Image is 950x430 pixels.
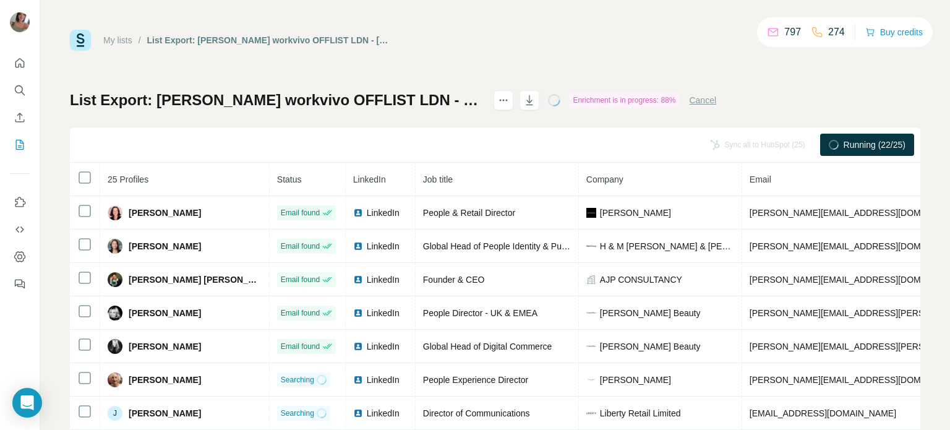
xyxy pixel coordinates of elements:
[281,307,320,319] span: Email found
[600,307,701,319] span: [PERSON_NAME] Beauty
[129,407,201,419] span: [PERSON_NAME]
[139,34,141,46] li: /
[10,273,30,295] button: Feedback
[353,308,363,318] img: LinkedIn logo
[70,30,91,51] img: Surfe Logo
[367,374,400,386] span: LinkedIn
[586,174,623,184] span: Company
[423,241,583,251] span: Global Head of People Identity & Purpose
[10,191,30,213] button: Use Surfe on LinkedIn
[367,407,400,419] span: LinkedIn
[281,341,320,352] span: Email found
[10,218,30,241] button: Use Surfe API
[600,240,734,252] span: H & M [PERSON_NAME] & [PERSON_NAME]
[367,273,400,286] span: LinkedIn
[353,342,363,351] img: LinkedIn logo
[108,339,122,354] img: Avatar
[108,372,122,387] img: Avatar
[129,374,201,386] span: [PERSON_NAME]
[108,406,122,421] div: J
[108,239,122,254] img: Avatar
[586,308,596,318] img: company-logo
[367,340,400,353] span: LinkedIn
[353,174,386,184] span: LinkedIn
[281,408,314,419] span: Searching
[281,207,320,218] span: Email found
[129,340,201,353] span: [PERSON_NAME]
[129,307,201,319] span: [PERSON_NAME]
[353,208,363,218] img: LinkedIn logo
[423,275,485,285] span: Founder & CEO
[423,408,530,418] span: Director of Communications
[129,207,201,219] span: [PERSON_NAME]
[70,90,482,110] h1: List Export: [PERSON_NAME] workvivo OFFLIST LDN - [DATE] 11:06
[600,374,671,386] span: [PERSON_NAME]
[784,25,801,40] p: 797
[353,241,363,251] img: LinkedIn logo
[367,240,400,252] span: LinkedIn
[277,174,302,184] span: Status
[750,174,771,184] span: Email
[586,342,596,351] img: company-logo
[586,375,596,385] img: company-logo
[569,93,679,108] div: Enrichment is in progress: 88%
[108,272,122,287] img: Avatar
[12,388,42,418] div: Open Intercom Messenger
[865,24,923,41] button: Buy credits
[423,174,453,184] span: Job title
[586,241,596,251] img: company-logo
[367,207,400,219] span: LinkedIn
[586,408,596,418] img: company-logo
[353,275,363,285] img: LinkedIn logo
[423,208,515,218] span: People & Retail Director
[281,274,320,285] span: Email found
[10,52,30,74] button: Quick start
[108,306,122,320] img: Avatar
[600,207,671,219] span: [PERSON_NAME]
[844,139,905,151] span: Running (22/25)
[10,79,30,101] button: Search
[129,273,262,286] span: [PERSON_NAME] [PERSON_NAME]
[828,25,845,40] p: 274
[129,240,201,252] span: [PERSON_NAME]
[353,408,363,418] img: LinkedIn logo
[103,35,132,45] a: My lists
[600,273,682,286] span: AJP CONSULTANCY
[108,174,148,184] span: 25 Profiles
[10,12,30,32] img: Avatar
[423,308,537,318] span: People Director - UK & EMEA
[494,90,513,110] button: actions
[423,342,552,351] span: Global Head of Digital Commerce
[281,374,314,385] span: Searching
[367,307,400,319] span: LinkedIn
[10,134,30,156] button: My lists
[600,407,681,419] span: Liberty Retail Limited
[147,34,393,46] div: List Export: [PERSON_NAME] workvivo OFFLIST LDN - [DATE] 11:06
[353,375,363,385] img: LinkedIn logo
[689,94,716,106] button: Cancel
[108,205,122,220] img: Avatar
[586,208,596,218] img: company-logo
[10,106,30,129] button: Enrich CSV
[10,246,30,268] button: Dashboard
[281,241,320,252] span: Email found
[423,375,528,385] span: People Experience Director
[600,340,701,353] span: [PERSON_NAME] Beauty
[750,408,896,418] span: [EMAIL_ADDRESS][DOMAIN_NAME]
